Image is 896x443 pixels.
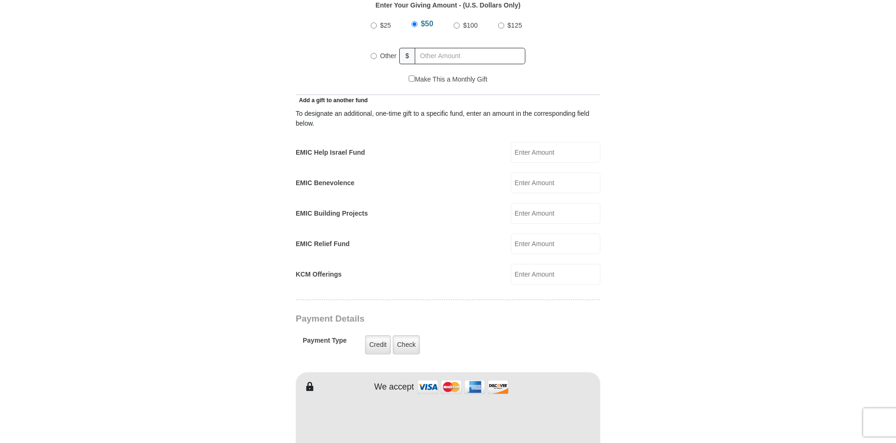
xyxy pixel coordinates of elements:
input: Enter Amount [511,233,600,254]
div: To designate an additional, one-time gift to a specific fund, enter an amount in the correspondin... [296,109,600,128]
strong: Enter Your Giving Amount - (U.S. Dollars Only) [375,1,520,9]
input: Enter Amount [511,264,600,285]
label: EMIC Help Israel Fund [296,148,365,158]
span: $ [399,48,415,64]
label: KCM Offerings [296,270,342,279]
label: EMIC Building Projects [296,209,368,218]
span: $125 [508,22,522,29]
h4: We accept [374,382,414,392]
label: Credit [365,335,391,354]
span: Add a gift to another fund [296,97,368,104]
span: $25 [380,22,391,29]
input: Enter Amount [511,203,600,224]
span: $100 [463,22,478,29]
input: Enter Amount [511,142,600,163]
label: Check [393,335,420,354]
label: Make This a Monthly Gift [409,75,487,84]
h5: Payment Type [303,337,347,349]
input: Other Amount [415,48,525,64]
label: EMIC Relief Fund [296,239,350,249]
input: Enter Amount [511,173,600,193]
span: Other [380,52,396,60]
img: credit cards accepted [416,377,510,397]
span: $50 [421,20,433,28]
label: EMIC Benevolence [296,178,354,188]
input: Make This a Monthly Gift [409,75,415,82]
h3: Payment Details [296,314,535,324]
